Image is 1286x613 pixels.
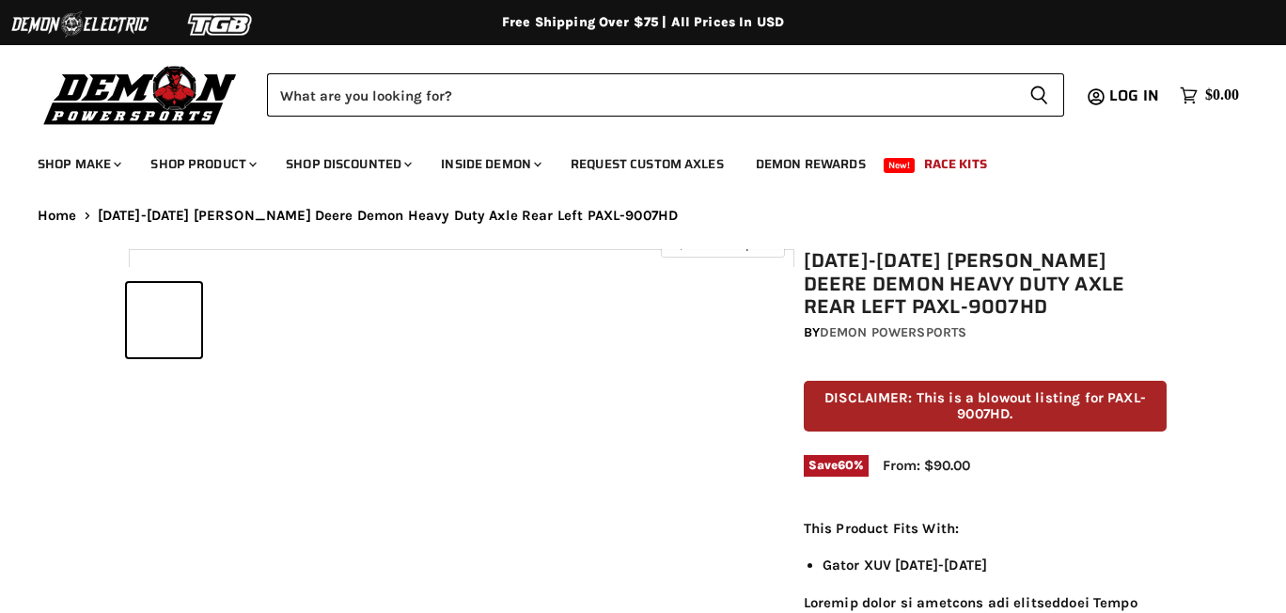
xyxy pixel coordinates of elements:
span: Save % [804,455,869,476]
p: DISCLAIMER: This is a blowout listing for PAXL-9007HD. [804,381,1167,432]
form: Product [267,73,1064,117]
span: From: $90.00 [883,457,970,474]
span: New! [884,158,916,173]
a: Home [38,208,77,224]
a: Request Custom Axles [557,145,738,183]
a: Demon Rewards [742,145,880,183]
a: Inside Demon [427,145,553,183]
span: [DATE]-[DATE] [PERSON_NAME] Deere Demon Heavy Duty Axle Rear Left PAXL-9007HD [98,208,679,224]
a: Demon Powersports [820,324,966,340]
span: Log in [1109,84,1159,107]
span: 60 [838,458,854,472]
span: $0.00 [1205,86,1239,104]
a: Shop Discounted [272,145,423,183]
img: Demon Powersports [38,61,243,128]
a: Shop Product [136,145,268,183]
p: This Product Fits With: [804,517,1167,540]
button: 2012-2022 John Deere Demon Heavy Duty Axle Rear Left PAXL-9007HD thumbnail [127,283,201,357]
div: by [804,322,1167,343]
input: Search [267,73,1014,117]
a: Log in [1101,87,1170,104]
img: TGB Logo 2 [150,7,291,42]
button: Search [1014,73,1064,117]
a: $0.00 [1170,82,1248,109]
span: Click to expand [670,237,775,251]
ul: Main menu [24,137,1234,183]
li: Gator XUV [DATE]-[DATE] [823,554,1167,576]
a: Race Kits [910,145,1001,183]
img: Demon Electric Logo 2 [9,7,150,42]
a: Shop Make [24,145,133,183]
h1: [DATE]-[DATE] [PERSON_NAME] Deere Demon Heavy Duty Axle Rear Left PAXL-9007HD [804,249,1167,319]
